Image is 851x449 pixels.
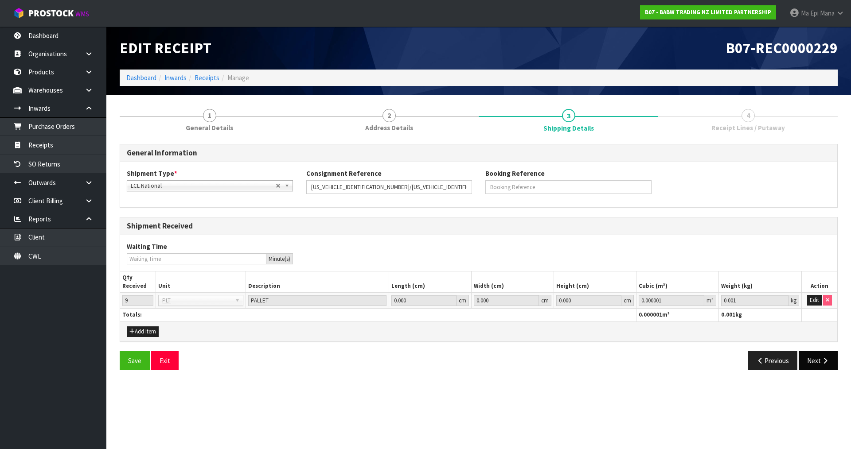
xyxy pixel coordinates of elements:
span: Mana [820,9,835,17]
button: Previous [748,351,798,370]
th: Width (cm) [472,271,554,292]
th: kg [719,309,801,321]
input: Cubic [639,295,704,306]
span: 1 [203,109,216,122]
input: Weight [721,295,788,306]
span: 2 [383,109,396,122]
button: Add Item [127,326,159,337]
strong: B07 - BABW TRADING NZ LIMITED PARTNERSHIP [645,8,771,16]
input: Booking Reference [485,180,652,194]
span: 4 [742,109,755,122]
span: 0.001 [721,311,735,318]
a: Receipts [195,74,219,82]
span: Edit Receipt [120,39,211,57]
div: cm [621,295,634,306]
img: cube-alt.png [13,8,24,19]
th: Totals: [120,309,636,321]
input: Qty Received [122,295,153,306]
label: Booking Reference [485,169,545,178]
th: Qty Received [120,271,156,292]
span: Ma Epi [801,9,819,17]
a: B07 - BABW TRADING NZ LIMITED PARTNERSHIP [640,5,776,19]
span: 3 [562,109,575,122]
a: Inwards [164,74,187,82]
span: Receipt Lines / Putaway [711,123,785,132]
div: Minute(s) [266,253,293,264]
th: Unit [156,271,246,292]
button: Exit [151,351,179,370]
th: m³ [636,309,719,321]
label: Shipment Type [127,169,177,178]
span: 0.000001 [639,311,662,318]
span: ProStock [28,8,74,19]
th: Description [246,271,389,292]
span: B07-REC0000229 [726,39,838,57]
span: Shipping Details [543,124,594,133]
span: General Details [186,123,233,132]
small: WMS [75,10,89,18]
div: cm [457,295,469,306]
input: Description [248,295,387,306]
input: Consignment Reference [306,180,472,194]
span: Shipping Details [120,137,838,377]
button: Next [799,351,838,370]
button: Edit [807,295,822,306]
button: Save [120,351,150,370]
label: Waiting Time [127,242,167,251]
input: Waiting Time [127,253,266,264]
label: Consignment Reference [306,169,382,178]
input: Width [474,295,539,306]
input: Height [556,295,621,306]
th: Cubic (m³) [636,271,719,292]
input: Length [391,295,457,306]
th: Height (cm) [554,271,636,292]
span: LCL National [131,181,276,191]
span: Address Details [365,123,413,132]
th: Action [801,271,837,292]
h3: General Information [127,149,831,157]
div: cm [539,295,551,306]
span: PLT [162,295,231,306]
a: Dashboard [126,74,156,82]
div: kg [789,295,799,306]
div: m³ [704,295,716,306]
th: Weight (kg) [719,271,801,292]
span: Manage [227,74,249,82]
h3: Shipment Received [127,222,831,230]
th: Length (cm) [389,271,472,292]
